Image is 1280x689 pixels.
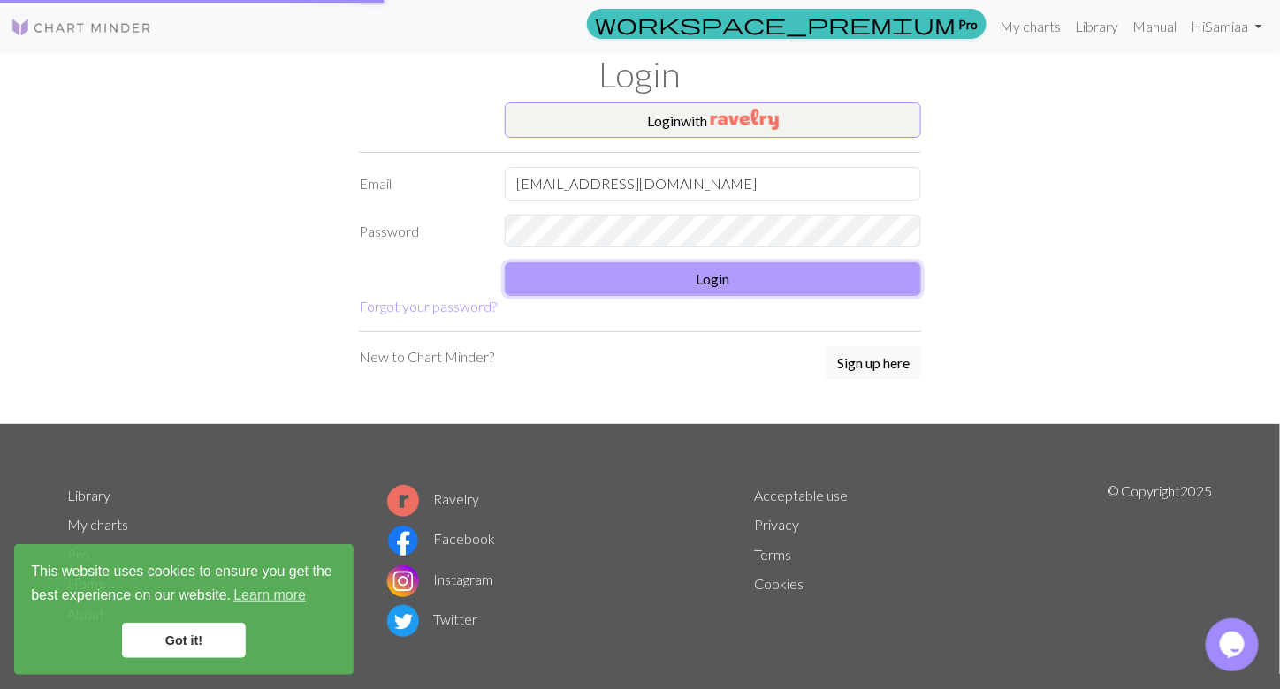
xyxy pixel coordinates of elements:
[994,9,1069,44] a: My charts
[595,11,956,36] span: workspace_premium
[826,346,921,382] a: Sign up here
[1069,9,1126,44] a: Library
[1126,9,1185,44] a: Manual
[387,485,419,517] img: Ravelry logo
[231,582,309,609] a: learn more about cookies
[754,487,848,503] a: Acceptable use
[1185,9,1269,44] a: HiSamiaa
[387,610,477,627] a: Twitter
[711,109,779,130] img: Ravelry
[754,546,791,563] a: Terms
[122,623,246,658] a: dismiss cookie message
[754,516,799,533] a: Privacy
[11,17,152,38] img: Logo
[387,565,419,597] img: Instagram logo
[387,605,419,637] img: Twitter logo
[387,525,419,556] img: Facebook logo
[1107,481,1213,641] p: © Copyright 2025
[67,516,128,533] a: My charts
[14,544,354,675] div: cookieconsent
[348,167,494,201] label: Email
[826,346,921,380] button: Sign up here
[754,575,804,592] a: Cookies
[505,102,921,138] button: Loginwith
[387,490,479,507] a: Ravelry
[67,487,110,503] a: Library
[587,9,987,39] a: Pro
[387,571,493,587] a: Instagram
[359,298,497,314] a: Forgot your password?
[1206,618,1262,671] iframe: chat widget
[31,561,337,609] span: This website uses cookies to ensure you get the best experience on our website.
[348,215,494,248] label: Password
[505,262,921,296] button: Login
[387,530,495,547] a: Facebook
[359,346,494,367] p: New to Chart Minder?
[57,53,1223,95] h1: Login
